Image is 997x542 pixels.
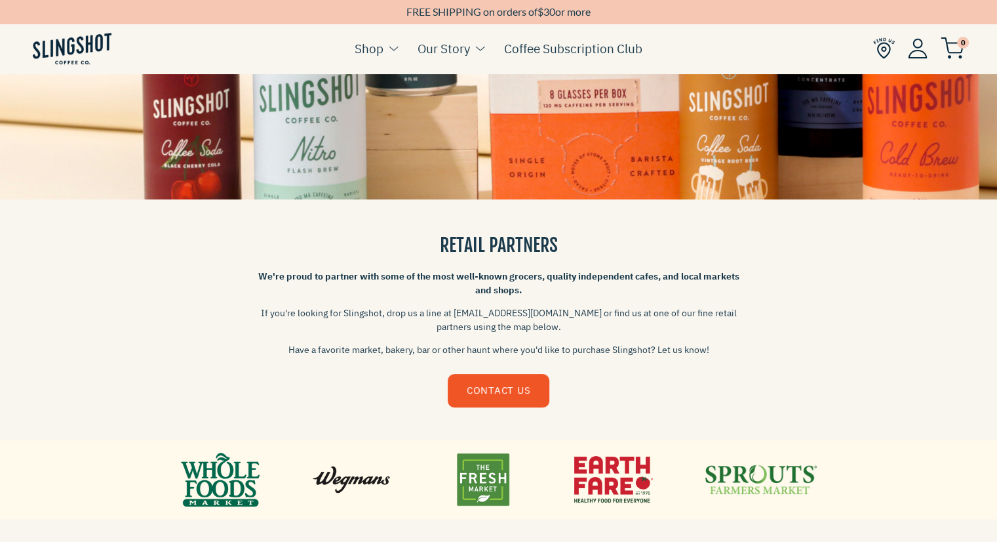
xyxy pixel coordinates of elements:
p: If you're looking for Slingshot, drop us a line at [EMAIL_ADDRESS][DOMAIN_NAME] or find us at one... [256,306,741,334]
img: Account [908,38,928,58]
img: cart [941,37,964,59]
h3: RETAIL PARTNERS [256,232,741,258]
span: 30 [543,5,555,18]
p: Have a favorite market, bakery, bar or other haunt where you'd like to purchase Slingshot? Let us... [256,343,741,357]
a: 0 [941,40,964,56]
img: Find Us [873,37,895,59]
a: Our Story [418,39,470,58]
strong: We're proud to partner with some of the most well-known grocers, quality independent cafes, and l... [258,270,739,296]
a: Coffee Subscription Club [504,39,642,58]
a: CONTACT US [448,374,549,407]
span: 0 [957,37,969,49]
a: Shop [355,39,383,58]
span: $ [538,5,543,18]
